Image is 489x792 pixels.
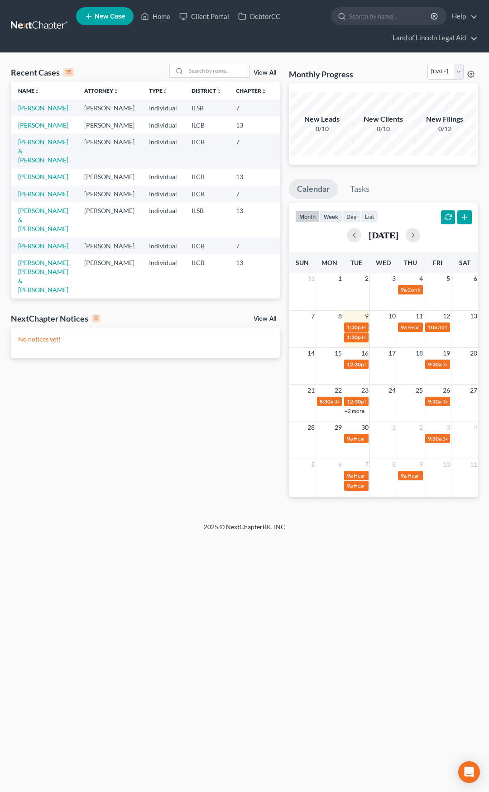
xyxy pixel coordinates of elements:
[418,459,424,470] span: 9
[184,100,229,116] td: ILSB
[229,237,274,254] td: 7
[184,299,229,333] td: ILCB
[401,472,407,479] span: 9a
[34,89,40,94] i: unfold_more
[216,89,221,94] i: unfold_more
[77,237,142,254] td: [PERSON_NAME]
[77,299,142,333] td: [PERSON_NAME]
[184,185,229,202] td: ILCB
[360,385,369,396] span: 23
[18,207,68,232] a: [PERSON_NAME] & [PERSON_NAME]
[113,89,119,94] i: unfold_more
[142,237,184,254] td: Individual
[184,254,229,298] td: ILCB
[236,87,267,94] a: Chapterunfold_more
[418,273,424,284] span: 4
[442,459,451,470] span: 10
[369,230,398,240] h2: [DATE]
[289,69,353,80] h3: Monthly Progress
[415,348,424,359] span: 18
[401,286,407,293] span: 9a
[334,422,343,433] span: 29
[18,138,68,164] a: [PERSON_NAME] & [PERSON_NAME]
[84,87,119,94] a: Attorneyunfold_more
[334,348,343,359] span: 15
[307,273,316,284] span: 31
[77,169,142,185] td: [PERSON_NAME]
[77,100,142,116] td: [PERSON_NAME]
[254,70,276,76] a: View All
[142,185,184,202] td: Individual
[469,459,478,470] span: 11
[354,435,472,442] span: Hearing for [PERSON_NAME] & [PERSON_NAME]
[27,522,462,539] div: 2025 © NextChapterBK, INC
[442,385,451,396] span: 26
[92,314,100,322] div: 0
[18,242,68,250] a: [PERSON_NAME]
[413,124,476,133] div: 0/12
[354,472,424,479] span: Hearing for [PERSON_NAME]
[77,117,142,133] td: [PERSON_NAME]
[337,311,343,322] span: 8
[229,169,274,185] td: 13
[469,348,478,359] span: 20
[469,385,478,396] span: 27
[428,361,441,368] span: 9:30a
[342,179,378,199] a: Tasks
[11,67,74,78] div: Recent Cases
[362,334,432,341] span: Hearing for [PERSON_NAME]
[415,311,424,322] span: 11
[149,87,168,94] a: Typeunfold_more
[365,361,452,368] span: 341(a) meeting for [PERSON_NAME]
[77,185,142,202] td: [PERSON_NAME]
[175,8,234,24] a: Client Portal
[347,334,361,341] span: 1:30p
[342,210,361,223] button: day
[289,179,338,199] a: Calendar
[388,385,397,396] span: 24
[261,89,267,94] i: unfold_more
[18,104,68,112] a: [PERSON_NAME]
[352,124,415,133] div: 0/10
[334,398,422,405] span: 341(a) meeting for [PERSON_NAME]
[473,422,478,433] span: 4
[229,299,274,333] td: 7
[321,259,337,266] span: Mon
[433,259,442,266] span: Fri
[446,422,451,433] span: 3
[347,324,361,331] span: 1:30p
[391,459,397,470] span: 8
[418,422,424,433] span: 2
[347,398,364,405] span: 12:30p
[77,133,142,168] td: [PERSON_NAME]
[290,124,354,133] div: 0/10
[320,210,342,223] button: week
[186,64,249,77] input: Search by name...
[376,259,391,266] span: Wed
[388,30,478,46] a: Land of Lincoln Legal Aid
[163,89,168,94] i: unfold_more
[184,133,229,168] td: ILCB
[142,169,184,185] td: Individual
[18,259,70,294] a: [PERSON_NAME], [PERSON_NAME] & [PERSON_NAME]
[442,348,451,359] span: 19
[136,8,175,24] a: Home
[364,311,369,322] span: 9
[388,311,397,322] span: 10
[442,311,451,322] span: 12
[274,100,317,116] td: 25-40343
[18,121,68,129] a: [PERSON_NAME]
[428,435,441,442] span: 9:30a
[388,348,397,359] span: 17
[347,435,353,442] span: 9a
[229,100,274,116] td: 7
[349,8,432,24] input: Search by name...
[345,408,364,414] a: +2 more
[428,398,441,405] span: 9:30a
[407,472,478,479] span: Hearing for [PERSON_NAME]
[320,398,333,405] span: 8:30a
[142,117,184,133] td: Individual
[391,273,397,284] span: 3
[352,114,415,124] div: New Clients
[296,259,309,266] span: Sun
